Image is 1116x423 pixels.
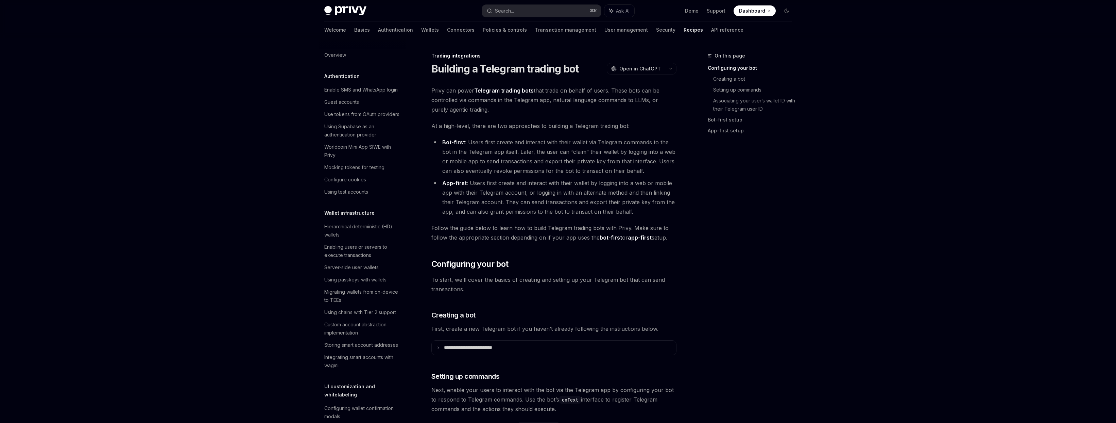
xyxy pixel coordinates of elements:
a: App-first setup [708,125,797,136]
span: Open in ChatGPT [619,65,661,72]
div: Use tokens from OAuth providers [324,110,399,118]
button: Open in ChatGPT [607,63,665,75]
div: Storing smart account addresses [324,341,398,349]
span: To start, we’ll cover the basics of creating and setting up your Telegram bot that can send trans... [431,275,676,294]
div: Overview [324,51,346,59]
a: Enable SMS and WhatsApp login [319,84,406,96]
a: Setting up commands [713,84,797,95]
div: Configure cookies [324,176,366,184]
a: Transaction management [535,22,596,38]
span: Setting up commands [431,372,500,381]
span: At a high-level, there are two approaches to building a Telegram trading bot: [431,121,676,131]
div: Using chains with Tier 2 support [324,308,396,316]
li: : Users first create and interact with their wallet by logging into a web or mobile app with thei... [431,178,676,216]
div: Using test accounts [324,188,368,196]
span: On this page [715,52,745,60]
a: Associating your user’s wallet ID with their Telegram user ID [713,95,797,114]
a: Enabling users or servers to execute transactions [319,241,406,261]
span: Privy can power that trade on behalf of users. These bots can be controlled via commands in the T... [431,86,676,114]
span: ⌘ K [590,8,597,14]
a: Authentication [378,22,413,38]
a: Connectors [447,22,475,38]
div: Hierarchical deterministic (HD) wallets [324,223,402,239]
a: Worldcoin Mini App SIWE with Privy [319,141,406,161]
a: App-first [442,180,467,187]
a: Security [656,22,675,38]
a: Using test accounts [319,186,406,198]
button: Toggle dark mode [781,5,792,16]
a: Server-side user wallets [319,261,406,274]
code: onText [559,396,581,404]
div: Using Supabase as an authentication provider [324,123,402,139]
strong: App-first [442,180,467,186]
a: Mocking tokens for testing [319,161,406,174]
a: Using Supabase as an authentication provider [319,120,406,141]
a: User management [604,22,648,38]
div: Worldcoin Mini App SIWE with Privy [324,143,402,159]
a: Demo [685,7,699,14]
span: Ask AI [616,7,630,14]
img: dark logo [324,6,366,16]
a: Dashboard [734,5,776,16]
button: Ask AI [604,5,634,17]
a: Using passkeys with wallets [319,274,406,286]
div: Integrating smart accounts with wagmi [324,353,402,370]
div: Custom account abstraction implementation [324,321,402,337]
div: Enabling users or servers to execute transactions [324,243,402,259]
a: Storing smart account addresses [319,339,406,351]
a: Basics [354,22,370,38]
a: Wallets [421,22,439,38]
a: Migrating wallets from on-device to TEEs [319,286,406,306]
a: Configuring your bot [708,63,797,74]
a: Guest accounts [319,96,406,108]
button: Search...⌘K [482,5,601,17]
li: : Users first create and interact with their wallet via Telegram commands to the bot in the Teleg... [431,137,676,176]
a: Bot-first setup [708,114,797,125]
a: Creating a bot [713,74,797,84]
a: Bot-first [442,139,465,146]
a: Overview [319,49,406,61]
a: Custom account abstraction implementation [319,319,406,339]
a: Using chains with Tier 2 support [319,306,406,319]
div: Migrating wallets from on-device to TEEs [324,288,402,304]
h5: UI customization and whitelabeling [324,383,406,399]
div: Enable SMS and WhatsApp login [324,86,398,94]
a: Configuring wallet confirmation modals [319,402,406,423]
strong: Telegram trading bots [474,87,534,94]
a: Configure cookies [319,174,406,186]
a: API reference [711,22,743,38]
div: Using passkeys with wallets [324,276,387,284]
a: Use tokens from OAuth providers [319,108,406,120]
strong: app-first [628,234,652,241]
span: Next, enable your users to interact with the bot via the Telegram app by configuring your bot to ... [431,385,676,414]
strong: bot-first [600,234,622,241]
div: Server-side user wallets [324,263,379,272]
span: Follow the guide below to learn how to build Telegram trading bots with Privy. Make sure to follo... [431,223,676,242]
h5: Wallet infrastructure [324,209,375,217]
a: Policies & controls [483,22,527,38]
a: Welcome [324,22,346,38]
span: First, create a new Telegram bot if you haven’t already following the instructions below. [431,324,676,333]
a: Support [707,7,725,14]
h1: Building a Telegram trading bot [431,63,579,75]
div: Mocking tokens for testing [324,163,384,172]
span: Dashboard [739,7,765,14]
span: Creating a bot [431,310,476,320]
div: Configuring wallet confirmation modals [324,404,402,421]
h5: Authentication [324,72,360,80]
a: Integrating smart accounts with wagmi [319,351,406,372]
div: Trading integrations [431,52,676,59]
a: Recipes [684,22,703,38]
div: Search... [495,7,514,15]
div: Guest accounts [324,98,359,106]
a: Hierarchical deterministic (HD) wallets [319,221,406,241]
span: Configuring your bot [431,259,509,270]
